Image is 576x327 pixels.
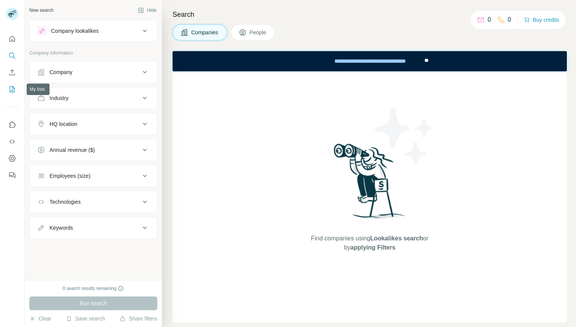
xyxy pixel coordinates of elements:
[173,51,567,71] iframe: Banner
[133,5,162,16] button: Hide
[370,102,438,171] img: Surfe Illustration - Stars
[50,120,77,128] div: HQ location
[50,68,72,76] div: Company
[63,285,124,292] div: 0 search results remaining
[30,22,157,40] button: Company lookalikes
[50,146,95,154] div: Annual revenue ($)
[30,167,157,185] button: Employees (size)
[488,15,491,24] p: 0
[30,141,157,159] button: Annual revenue ($)
[524,14,559,25] button: Buy credits
[6,32,18,46] button: Quick start
[30,89,157,107] button: Industry
[50,172,90,180] div: Employees (size)
[6,168,18,182] button: Feedback
[120,315,157,322] button: Share filters
[6,49,18,63] button: Search
[191,29,219,36] span: Companies
[6,135,18,148] button: Use Surfe API
[29,7,53,14] div: New search
[508,15,511,24] p: 0
[6,82,18,96] button: My lists
[30,219,157,237] button: Keywords
[30,115,157,133] button: HQ location
[29,50,157,56] p: Company information
[6,66,18,79] button: Enrich CSV
[250,29,267,36] span: People
[330,142,410,227] img: Surfe Illustration - Woman searching with binoculars
[309,234,430,252] span: Find companies using or by
[173,9,567,20] h4: Search
[6,151,18,165] button: Dashboard
[66,315,105,322] button: Save search
[6,118,18,132] button: Use Surfe on LinkedIn
[50,224,73,232] div: Keywords
[350,244,395,251] span: applying Filters
[50,94,69,102] div: Industry
[51,27,99,35] div: Company lookalikes
[29,315,51,322] button: Clear
[50,198,81,206] div: Technologies
[30,63,157,81] button: Company
[370,235,423,242] span: Lookalikes search
[30,193,157,211] button: Technologies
